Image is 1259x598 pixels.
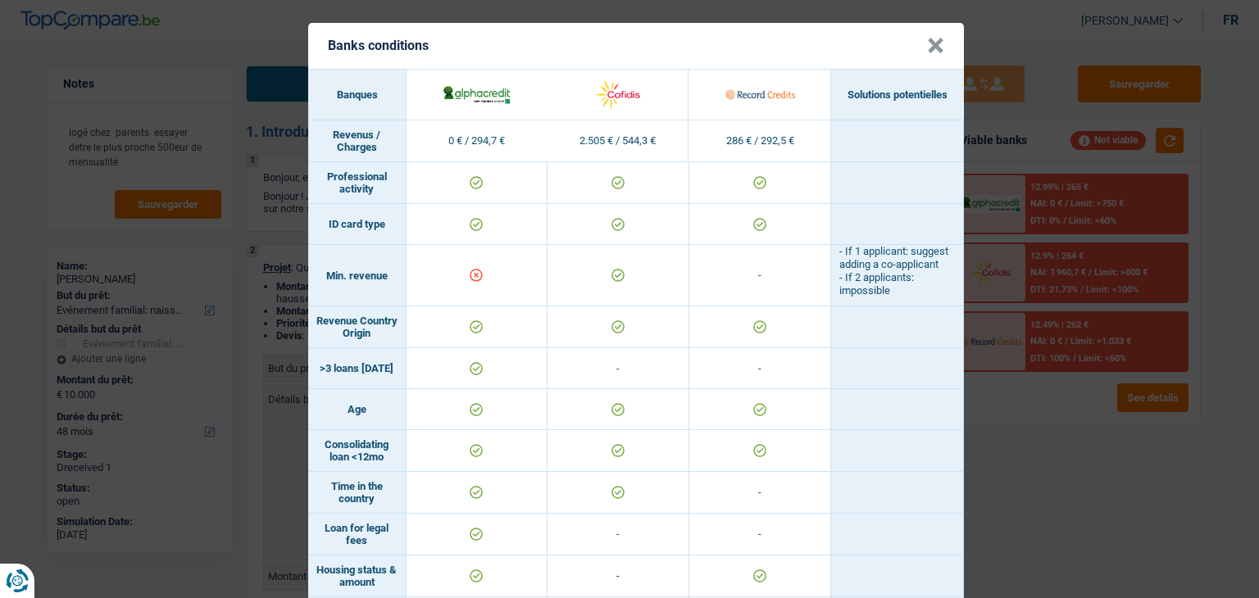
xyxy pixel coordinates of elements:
[689,245,831,306] td: -
[308,204,407,245] td: ID card type
[308,430,407,472] td: Consolidating loan <12mo
[689,514,831,555] td: -
[831,245,964,306] td: - If 1 applicant: suggest adding a co-applicant - If 2 applicants: impossible
[308,389,407,430] td: Age
[308,70,407,120] th: Banques
[689,348,831,389] td: -
[308,472,407,514] td: Time in the country
[308,348,407,389] td: >3 loans [DATE]
[689,472,831,514] td: -
[689,120,831,162] td: 286 € / 292,5 €
[442,84,511,105] img: AlphaCredit
[548,555,689,597] td: -
[831,70,964,120] th: Solutions potentielles
[308,555,407,597] td: Housing status & amount
[927,38,944,54] button: Close
[548,348,689,389] td: -
[308,162,407,204] td: Professional activity
[548,514,689,555] td: -
[308,120,407,162] td: Revenus / Charges
[583,77,652,112] img: Cofidis
[308,245,407,306] td: Min. revenue
[328,38,429,53] h5: Banks conditions
[725,77,794,112] img: Record Credits
[308,306,407,348] td: Revenue Country Origin
[308,514,407,555] td: Loan for legal fees
[548,120,689,162] td: 2.505 € / 544,3 €
[407,120,548,162] td: 0 € / 294,7 €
